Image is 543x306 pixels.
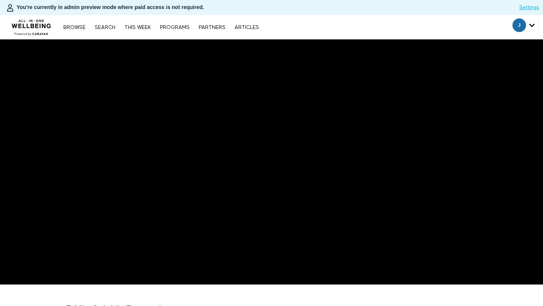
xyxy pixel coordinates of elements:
[60,25,89,30] a: Browse
[9,14,54,37] img: CARAVAN
[231,25,263,30] a: ARTICLES
[156,25,193,30] a: PROGRAMS
[195,25,229,30] a: PARTNERS
[91,25,119,30] a: Search
[519,4,539,11] a: Settings
[60,23,262,31] nav: Primary
[6,3,15,12] img: person-bdfc0eaa9744423c596e6e1c01710c89950b1dff7c83b5d61d716cfd8139584f.svg
[507,15,540,39] div: Secondary
[121,25,155,30] a: THIS WEEK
